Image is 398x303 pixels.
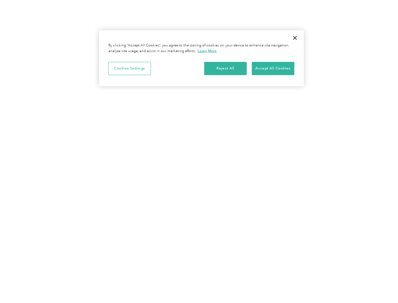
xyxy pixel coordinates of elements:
button: Close [288,31,302,45]
button: Reject All [204,62,247,75]
a: More information about your privacy, opens in a new tab [198,49,217,53]
div: By clicking “Accept All Cookies”, you agree to the storing of cookies on your device to enhance s... [108,43,294,54]
button: Accept All Cookies [252,62,294,75]
button: Cookies Settings [108,62,151,75]
div: Privacy [99,30,304,86]
div: Cookie banner [99,30,304,86]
